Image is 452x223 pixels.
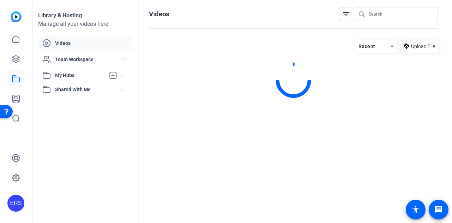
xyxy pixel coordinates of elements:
[38,68,132,82] mat-expansion-panel-header: My Hubs
[11,11,22,22] img: blue-gradient.svg
[55,40,121,47] span: Videos
[55,56,121,63] span: Team Workspace
[149,10,169,18] h1: Videos
[7,195,24,212] div: ERS
[358,43,375,49] span: Recent
[38,82,132,96] mat-expansion-panel-header: Shared With Me
[401,40,438,53] button: Upload File
[38,20,132,28] div: Manage all your videos here
[55,72,105,79] span: My Hubs
[411,43,435,50] span: Upload File
[55,86,121,93] span: Shared With Me
[411,205,420,214] mat-icon: accessibility
[342,10,350,18] mat-icon: filter_list
[369,10,432,18] input: Search
[38,11,132,20] div: Library & Hosting
[434,205,443,214] mat-icon: message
